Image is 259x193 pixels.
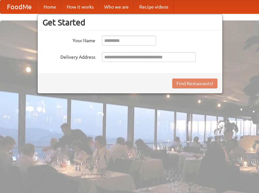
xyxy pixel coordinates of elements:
[0,0,38,14] a: FoodMe
[134,0,174,14] a: Recipe videos
[172,79,217,88] button: Find Restaurants!
[43,52,95,60] label: Delivery Address
[43,17,217,27] h3: Get Started
[99,0,134,14] a: Who we are
[43,36,95,44] label: Your Name
[38,0,61,14] a: Home
[61,0,99,14] a: How it works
